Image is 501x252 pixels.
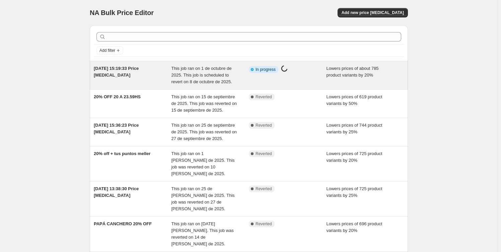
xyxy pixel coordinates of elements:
span: [DATE] 15:19:33 Price [MEDICAL_DATA] [94,66,139,78]
span: Lowers prices of 725 product variants by 25% [327,186,382,198]
span: Lowers prices of 619 product variants by 50% [327,94,382,106]
button: Add filter [96,46,123,54]
span: This job ran on 25 de [PERSON_NAME] de 2025. This job was reverted on 27 de [PERSON_NAME] de 2025. [171,186,235,211]
span: Reverted [256,94,272,100]
span: Reverted [256,151,272,156]
span: Reverted [256,221,272,227]
span: [DATE] 13:38:30 Price [MEDICAL_DATA] [94,186,139,198]
span: Add filter [99,48,115,53]
span: [DATE] 15:36:23 Price [MEDICAL_DATA] [94,123,139,134]
span: This job ran on 1 de octubre de 2025. This job is scheduled to revert on 8 de octubre de 2025. [171,66,232,84]
span: Add new price [MEDICAL_DATA] [342,10,404,15]
span: This job ran on 1 [PERSON_NAME] de 2025. This job was reverted on 10 [PERSON_NAME] de 2025. [171,151,235,176]
span: Reverted [256,186,272,192]
span: Lowers prices of about 785 product variants by 20% [327,66,379,78]
span: This job ran on [DATE][PERSON_NAME]. This job was reverted on 14 de [PERSON_NAME] de 2025. [171,221,234,246]
span: In progress [256,67,276,72]
span: Lowers prices of 725 product variants by 20% [327,151,382,163]
span: PAPÁ CANCHERO 20% OFF [94,221,152,226]
span: Reverted [256,123,272,128]
span: Lowers prices of 744 product variants by 25% [327,123,382,134]
span: This job ran on 15 de septiembre de 2025. This job was reverted on 15 de septiembre de 2025. [171,94,237,113]
span: 20% OFF 20 A 23.59HS [94,94,141,99]
button: Add new price [MEDICAL_DATA] [338,8,408,17]
span: NA Bulk Price Editor [90,9,154,16]
span: This job ran on 25 de septiembre de 2025. This job was reverted on 27 de septiembre de 2025. [171,123,237,141]
span: Lowers prices of 696 product variants by 20% [327,221,382,233]
span: 20% off + tus puntos meller [94,151,150,156]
